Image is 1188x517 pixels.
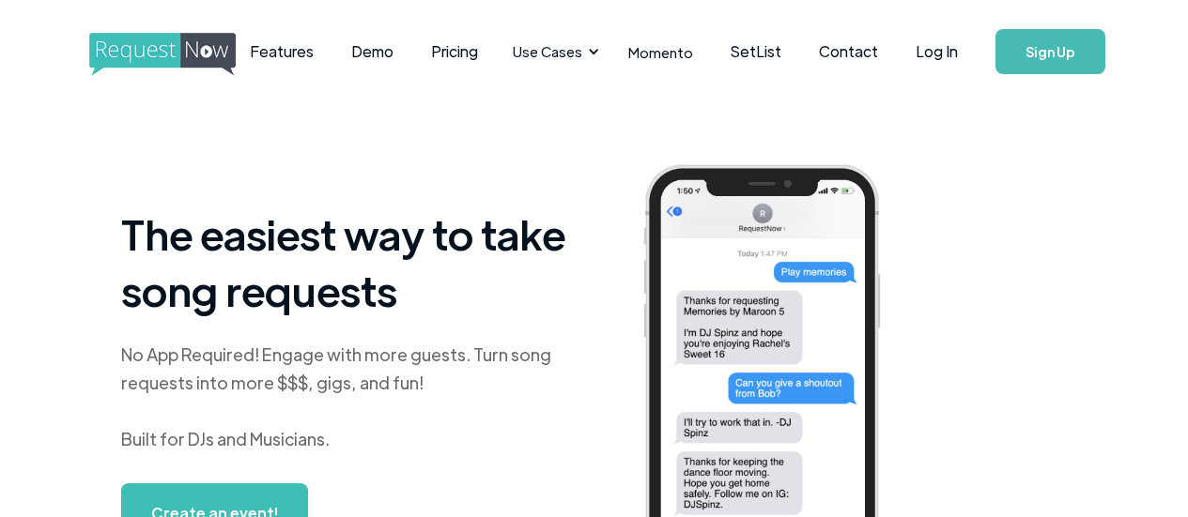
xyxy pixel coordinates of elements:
a: Log In [897,19,977,84]
a: Features [231,23,332,81]
a: home [89,33,184,70]
a: Contact [800,23,897,81]
img: requestnow logo [89,33,270,76]
h1: The easiest way to take song requests [121,205,566,318]
a: Sign Up [995,29,1105,74]
a: SetList [712,23,800,81]
a: Pricing [412,23,497,81]
div: No App Required! Engage with more guests. Turn song requests into more $$$, gigs, and fun! Built ... [121,341,566,453]
a: Demo [332,23,412,81]
div: Use Cases [501,23,605,81]
div: Use Cases [513,41,582,62]
a: Momento [609,24,712,80]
